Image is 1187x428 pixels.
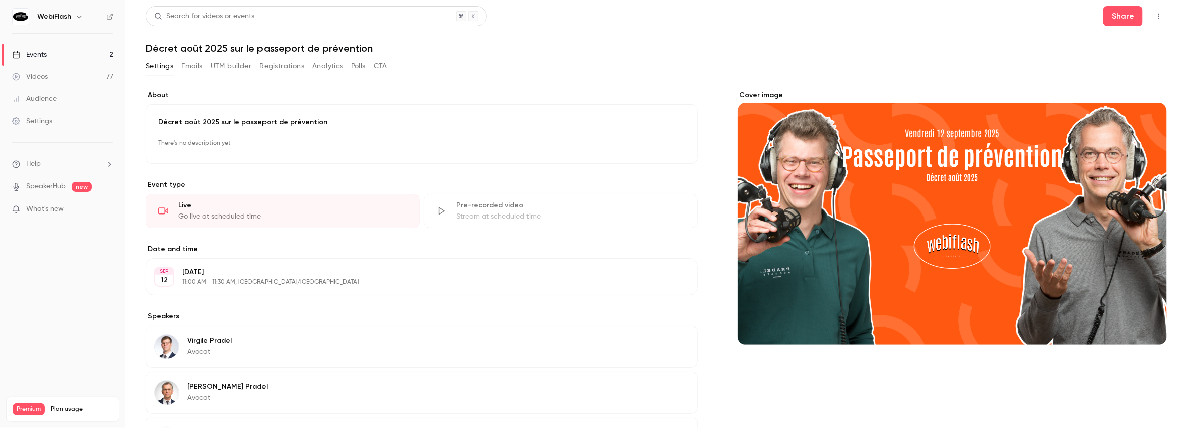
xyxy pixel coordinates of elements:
p: Avocat [187,393,268,403]
label: Date and time [146,244,698,254]
button: Share [1103,6,1143,26]
div: Pre-recorded videoStream at scheduled time [424,194,698,228]
p: Event type [146,180,698,190]
span: What's new [26,204,64,215]
span: Premium [13,403,45,415]
button: CTA [374,58,387,74]
div: Videos [12,72,48,82]
p: [DATE] [182,267,644,277]
div: Camille Pradel[PERSON_NAME] PradelAvocat [146,372,698,414]
img: Virgile Pradel [155,335,179,359]
p: Avocat [187,347,232,357]
div: SEP [155,268,173,275]
label: Cover image [738,90,1167,100]
div: LiveGo live at scheduled time [146,194,420,228]
span: Help [26,159,41,169]
label: Speakers [146,311,698,322]
div: Events [12,50,47,60]
div: Go live at scheduled time [178,211,407,222]
div: Audience [12,94,57,104]
button: Registrations [259,58,304,74]
div: Settings [12,116,52,126]
img: Camille Pradel [155,381,179,405]
img: WebiFlash [13,9,29,25]
h6: WebiFlash [37,12,71,22]
div: Stream at scheduled time [456,211,685,222]
p: [PERSON_NAME] Pradel [187,382,268,392]
section: Cover image [738,90,1167,345]
span: new [72,182,92,192]
h1: Décret août 2025 sur le passeport de prévention [146,42,1167,54]
div: Search for videos or events [154,11,254,22]
div: Virgile PradelVirgile PradelAvocat [146,326,698,368]
button: UTM builder [211,58,251,74]
button: Polls [351,58,366,74]
li: help-dropdown-opener [12,159,113,169]
button: Emails [181,58,202,74]
p: There's no description yet [158,135,685,151]
span: Plan usage [51,405,113,413]
p: 11:00 AM - 11:30 AM, [GEOGRAPHIC_DATA]/[GEOGRAPHIC_DATA] [182,278,644,286]
div: Live [178,200,407,210]
label: About [146,90,698,100]
p: Virgile Pradel [187,336,232,346]
iframe: Noticeable Trigger [101,205,113,214]
button: Analytics [312,58,343,74]
a: SpeakerHub [26,181,66,192]
div: Pre-recorded video [456,200,685,210]
button: Settings [146,58,173,74]
p: 12 [161,275,168,285]
p: Décret août 2025 sur le passeport de prévention [158,117,685,127]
